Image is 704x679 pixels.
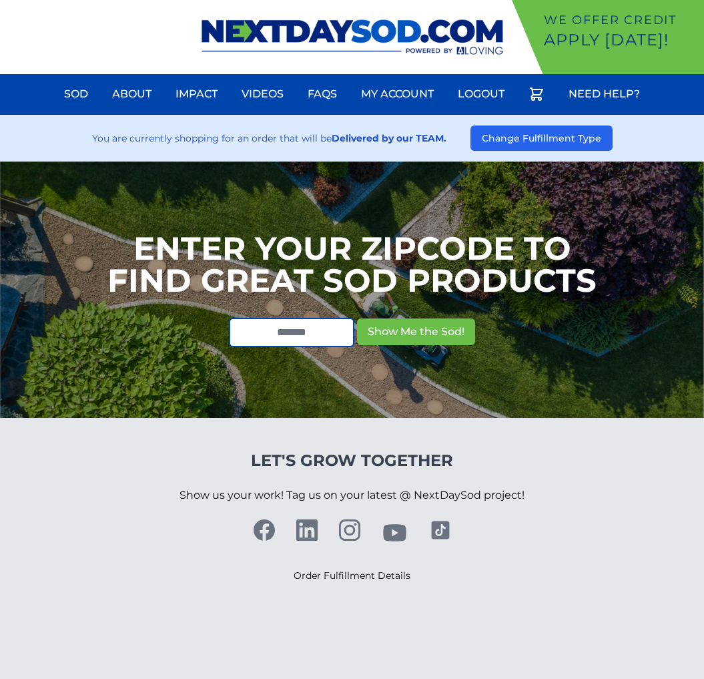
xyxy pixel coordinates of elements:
[332,132,446,144] strong: Delivered by our TEAM.
[56,78,96,110] a: Sod
[561,78,648,110] a: Need Help?
[167,78,226,110] a: Impact
[104,78,159,110] a: About
[544,11,699,29] p: We offer Credit
[180,450,524,471] h4: Let's Grow Together
[353,78,442,110] a: My Account
[450,78,512,110] a: Logout
[544,29,699,51] p: Apply [DATE]!
[300,78,345,110] a: FAQs
[180,471,524,519] p: Show us your work! Tag us on your latest @ NextDaySod project!
[470,126,613,151] button: Change Fulfillment Type
[357,318,475,345] button: Show Me the Sod!
[107,232,597,296] h1: Enter your Zipcode to Find Great Sod Products
[234,78,292,110] a: Videos
[294,570,410,582] a: Order Fulfillment Details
